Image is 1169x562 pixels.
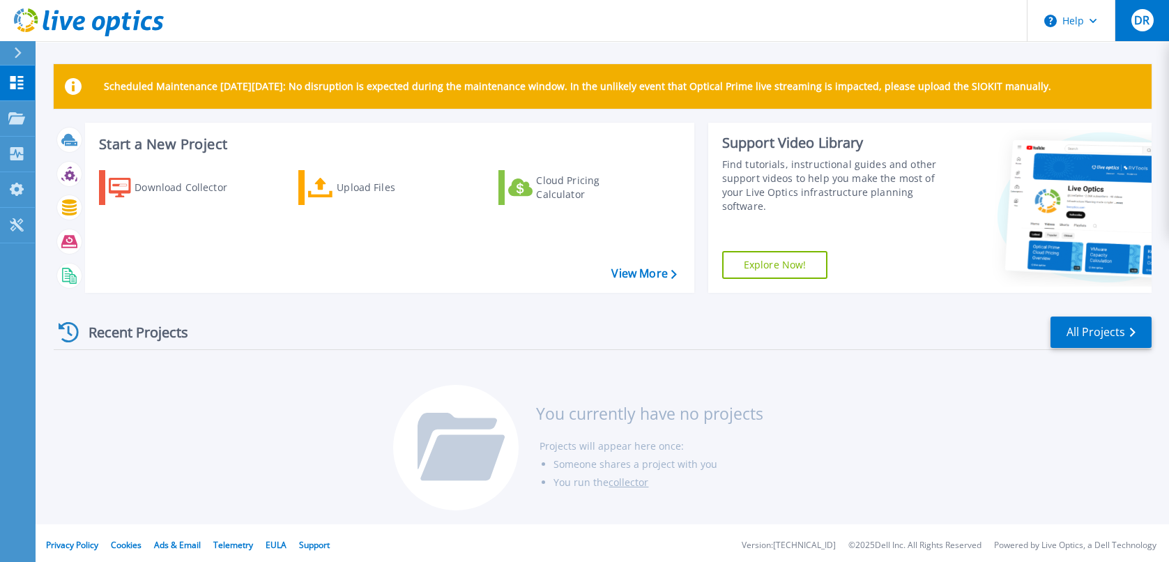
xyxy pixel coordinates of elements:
a: Privacy Policy [46,539,98,551]
a: Cloud Pricing Calculator [498,170,654,205]
a: View More [611,267,676,280]
a: Telemetry [213,539,253,551]
a: Explore Now! [722,251,828,279]
div: Download Collector [135,174,246,202]
a: Upload Files [298,170,454,205]
a: Cookies [111,539,142,551]
a: Support [299,539,330,551]
li: You run the [553,473,763,492]
a: collector [609,476,648,489]
div: Cloud Pricing Calculator [536,174,648,202]
h3: You currently have no projects [536,406,763,421]
p: Scheduled Maintenance [DATE][DATE]: No disruption is expected during the maintenance window. In t... [104,81,1051,92]
a: EULA [266,539,286,551]
h3: Start a New Project [99,137,676,152]
span: DR [1134,15,1149,26]
a: Ads & Email [154,539,201,551]
li: Projects will appear here once: [540,437,763,455]
li: Powered by Live Optics, a Dell Technology [994,541,1156,550]
li: Someone shares a project with you [553,455,763,473]
div: Support Video Library [722,134,947,152]
a: All Projects [1050,317,1152,348]
a: Download Collector [99,170,254,205]
li: Version: [TECHNICAL_ID] [742,541,836,550]
div: Upload Files [337,174,448,202]
li: © 2025 Dell Inc. All Rights Reserved [848,541,981,550]
div: Recent Projects [54,315,207,349]
div: Find tutorials, instructional guides and other support videos to help you make the most of your L... [722,158,947,213]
